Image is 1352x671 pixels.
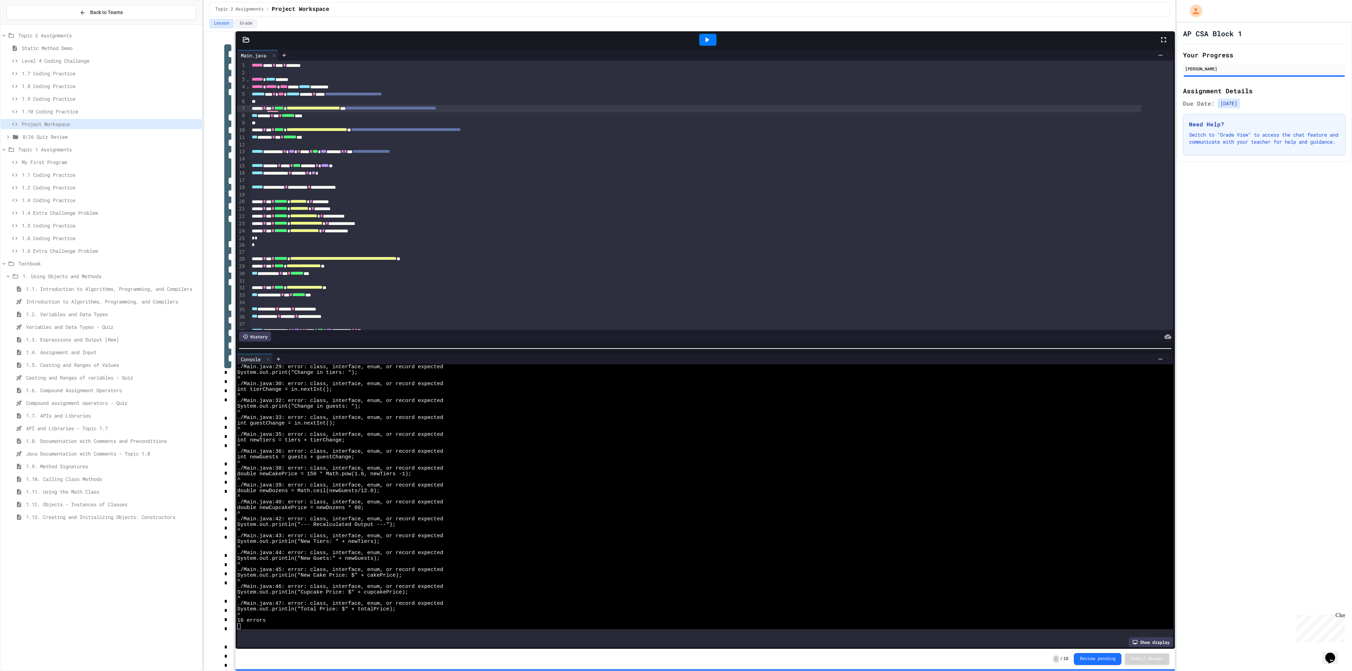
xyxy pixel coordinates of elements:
[237,112,246,120] div: 8
[22,196,199,204] span: 1.4 Coding Practice
[237,539,380,545] span: System.out.println("New Tiers: " + newTiers);
[237,516,443,522] span: ./Main.java:42: error: class, interface, enum, or record expected
[237,578,240,584] span: ^
[237,127,246,134] div: 10
[237,228,246,235] div: 24
[246,77,250,82] span: Fold line
[237,387,332,393] span: int tierChange = in.nextInt();
[1063,656,1068,662] span: 10
[237,443,240,449] span: ^
[237,177,246,184] div: 17
[237,426,240,432] span: ^
[26,311,199,318] span: 1.2. Variables and Data Types
[237,284,246,292] div: 32
[237,618,266,623] span: 16 errors
[237,256,246,263] div: 28
[237,91,246,98] div: 5
[237,415,443,421] span: ./Main.java:33: error: class, interface, enum, or record expected
[237,562,240,567] span: ^
[237,500,443,505] span: ./Main.java:40: error: class, interface, enum, or record expected
[237,50,278,61] div: Main.java
[250,61,1173,408] div: To enrich screen reader interactions, please activate Accessibility in Grammarly extension settings
[90,9,123,16] span: Back to Teams
[235,19,257,28] button: Grade
[22,209,199,217] span: 1.4 Extra Challenge Problem
[237,590,408,595] span: System.out.println("Cupcake Price: $" + cupcakePrice);
[267,7,269,12] span: /
[22,70,199,77] span: 1.7 Coding Practice
[26,336,199,343] span: 1.3. Expressions and Output [New]
[237,356,264,363] div: Console
[22,108,199,115] span: 1.10 Coding Practice
[237,573,402,578] span: System.out.println("New Cake Price: $" + cakePrice);
[246,84,250,89] span: Fold line
[26,425,199,432] span: API and Libraries - Topic 1.7
[237,404,361,409] span: System.out.print("Change in guests: ");
[237,438,345,443] span: int newTiers = tiers + tierChange;
[237,170,246,177] div: 16
[237,432,443,438] span: ./Main.java:35: error: class, interface, enum, or record expected
[26,361,199,369] span: 1.5. Casting and Ranges of Values
[237,235,246,242] div: 25
[1053,656,1059,663] span: -
[22,120,199,128] span: Project Workspace
[239,332,271,341] div: History
[237,477,240,483] span: ^
[237,198,246,206] div: 20
[215,7,264,12] span: Topic 2 Assignments
[1183,99,1215,108] span: Due Date:
[237,545,240,550] span: ^
[237,471,412,477] span: double newCakePrice = 150 * Math.pow(1.6, newTiers -1);
[1060,656,1063,662] span: /
[26,501,199,508] span: 1.12. Objects - Instances of Classes
[237,184,246,192] div: 18
[22,234,199,242] span: 1.6 Coding Practice
[272,5,329,14] span: Project Workspace
[18,32,199,39] span: Topic 2 Assignments
[1183,86,1346,96] h2: Assignment Details
[237,299,246,306] div: 34
[237,354,273,364] div: Console
[1183,29,1242,38] h1: AP CSA Block 1
[237,370,358,376] span: System.out.print("Change in tiers: ");
[237,220,246,228] div: 23
[237,142,246,149] div: 12
[237,556,380,562] span: System.out.println("New Guets:" + newGuests);
[1129,637,1173,647] div: Show display
[237,69,246,76] div: 2
[237,134,246,142] div: 11
[237,601,443,607] span: ./Main.java:47: error: class, interface, enum, or record expected
[237,398,443,404] span: ./Main.java:32: error: class, interface, enum, or record expected
[22,82,199,90] span: 1.8 Coding Practice
[237,278,246,285] div: 31
[26,285,199,293] span: 1.1. Introduction to Algorithms, Programming, and Compilers
[22,57,199,64] span: Level 4 Coding Challenge
[1185,65,1344,72] div: [PERSON_NAME]
[237,522,396,528] span: System.out.println("--- Recalculated Output ---");
[237,83,246,91] div: 4
[237,192,246,199] div: 19
[237,607,396,612] span: System.out.println("Total Price: $" + totalPrice);
[22,184,199,191] span: 1.2 Coding Practice
[237,584,443,590] span: ./Main.java:46: error: class, interface, enum, or record expected
[237,393,240,398] span: ^
[1218,99,1240,108] span: [DATE]
[18,146,199,153] span: Topic 1 Assignments
[23,272,199,280] span: 1. Using Objects and Methods
[237,98,246,105] div: 6
[26,475,199,483] span: 1.10. Calling Class Methods
[26,399,199,407] span: Compound assignment operators - Quiz
[237,156,246,163] div: 14
[1189,120,1340,128] h3: Need Help?
[237,449,443,454] span: ./Main.java:36: error: class, interface, enum, or record expected
[1183,50,1346,60] h2: Your Progress
[26,463,199,470] span: 1.9. Method Signatures
[26,488,199,495] span: 1.11. Using the Math Class
[26,374,199,381] span: Casting and Ranges of variables - Quiz
[237,62,246,69] div: 1
[237,213,246,220] div: 22
[26,450,199,457] span: Java Documentation with Comments - Topic 1.8
[237,511,240,516] span: ^
[237,314,246,321] div: 36
[22,158,199,166] span: My First Program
